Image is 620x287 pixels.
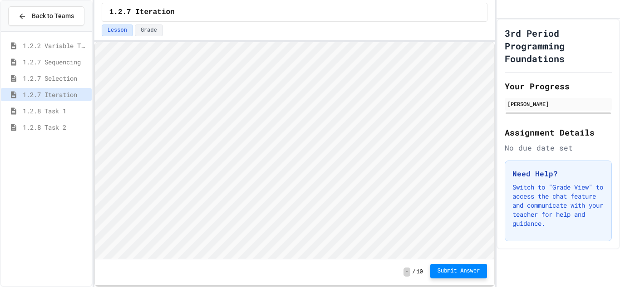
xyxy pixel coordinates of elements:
[512,183,604,228] p: Switch to "Grade View" to access the chat feature and communicate with your teacher for help and ...
[512,168,604,179] h3: Need Help?
[8,6,84,26] button: Back to Teams
[505,80,612,92] h2: Your Progress
[412,268,415,276] span: /
[109,7,175,18] span: 1.2.7 Iteration
[95,42,495,259] iframe: Snap! Programming Environment
[135,24,163,36] button: Grade
[438,268,480,275] span: Submit Answer
[102,24,133,36] button: Lesson
[430,264,487,278] button: Submit Answer
[507,100,609,108] div: [PERSON_NAME]
[416,268,423,276] span: 10
[403,268,410,277] span: -
[23,57,88,67] span: 1.2.7 Sequencing
[32,11,74,21] span: Back to Teams
[505,142,612,153] div: No due date set
[23,41,88,50] span: 1.2.2 Variable Types
[23,122,88,132] span: 1.2.8 Task 2
[505,27,612,65] h1: 3rd Period Programming Foundations
[23,90,88,99] span: 1.2.7 Iteration
[23,106,88,116] span: 1.2.8 Task 1
[23,73,88,83] span: 1.2.7 Selection
[505,126,612,139] h2: Assignment Details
